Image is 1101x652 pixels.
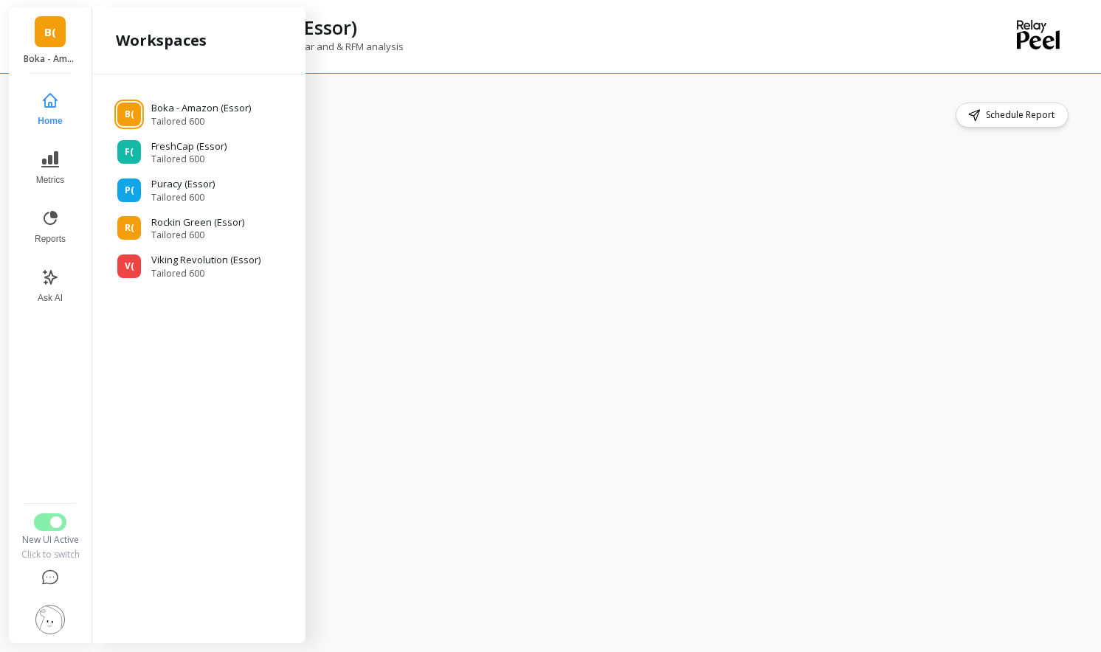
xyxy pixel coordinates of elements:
[26,142,75,195] button: Metrics
[124,139,1071,622] iframe: Omni Embed
[26,83,75,136] button: Home
[116,30,207,51] h2: Workspaces
[151,153,227,165] span: Tailored 600
[38,115,62,127] span: Home
[986,108,1059,122] span: Schedule Report
[151,177,215,192] p: Puracy (Essor)
[20,596,80,643] button: Settings
[151,229,244,241] span: Tailored 600
[35,605,65,634] img: profile picture
[151,253,260,268] p: Viking Revolution (Essor)
[34,513,66,531] button: Switch to Legacy UI
[20,534,80,546] div: New UI Active
[151,215,244,230] p: Rockin Green (Essor)
[125,260,134,272] span: V(
[20,549,80,561] div: Click to switch
[151,139,227,154] p: FreshCap (Essor)
[26,260,75,313] button: Ask AI
[956,103,1069,128] button: Schedule Report
[125,222,134,234] span: R(
[151,101,251,116] p: Boka - Amazon (Essor)
[151,116,251,128] span: Tailored 600
[151,268,260,280] span: Tailored 600
[24,53,77,65] p: Boka - Amazon (Essor)
[125,108,134,120] span: B(
[151,192,215,204] span: Tailored 600
[38,292,63,304] span: Ask AI
[20,561,80,596] button: Help
[125,146,134,158] span: F(
[35,233,66,245] span: Reports
[125,184,134,196] span: P(
[44,24,56,41] span: B(
[26,201,75,254] button: Reports
[36,174,65,186] span: Metrics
